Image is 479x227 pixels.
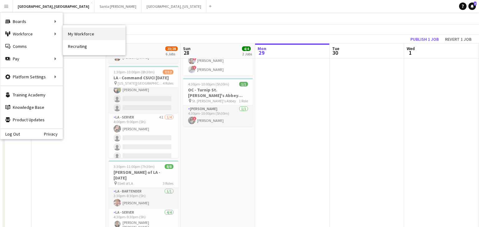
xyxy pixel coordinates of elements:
[182,49,191,56] span: 28
[109,75,178,81] h3: LA - Command CSUCI [DATE]
[163,70,173,74] span: 7/12
[468,2,476,10] a: 3
[0,89,63,101] a: Training Academy
[193,117,196,120] span: !
[13,0,94,12] button: [GEOGRAPHIC_DATA], [GEOGRAPHIC_DATA]
[183,87,253,98] h3: OC - Turnip St. [PERSON_NAME]'s Abbey [DATE]
[118,181,133,186] span: Ebell of LA
[239,99,248,103] span: 1 Role
[109,66,178,158] app-job-card: 1:30pm-10:00pm (8h30m)7/12LA - Command CSUCI [DATE] [US_STATE][GEOGRAPHIC_DATA]4 RolesLA - Server...
[94,0,142,12] button: Santa [PERSON_NAME]
[242,46,251,51] span: 4/4
[407,46,415,51] span: Wed
[257,49,266,56] span: 29
[0,53,63,65] div: Pay
[166,52,177,56] div: 6 Jobs
[163,181,173,186] span: 3 Roles
[192,99,236,103] span: St. [PERSON_NAME]'s Abbey
[239,82,248,86] span: 1/1
[165,164,173,169] span: 8/8
[165,46,178,51] span: 23/28
[188,82,229,86] span: 4:30pm-10:00pm (5h30m)
[0,101,63,113] a: Knowledge Base
[0,15,63,28] div: Boards
[183,105,253,127] app-card-role: [PERSON_NAME]1/14:30pm-10:00pm (5h30m)![PERSON_NAME]
[118,81,163,86] span: [US_STATE][GEOGRAPHIC_DATA]
[0,28,63,40] div: Workforce
[183,45,253,76] app-card-role: LA - Server2/23:30pm-8:00pm (4h30m)![PERSON_NAME]![PERSON_NAME]
[142,0,206,12] button: [GEOGRAPHIC_DATA], [US_STATE]
[183,46,191,51] span: Sun
[408,35,441,43] button: Publish 1 job
[183,78,253,127] app-job-card: 4:30pm-10:00pm (5h30m)1/1OC - Turnip St. [PERSON_NAME]'s Abbey [DATE] St. [PERSON_NAME]'s Abbey1 ...
[242,52,252,56] div: 2 Jobs
[474,2,477,6] span: 3
[0,132,20,137] a: Log Out
[44,132,63,137] a: Privacy
[0,40,63,53] a: Comms
[109,114,178,162] app-card-role: LA - Server4I1/44:00pm-9:00pm (5h)[PERSON_NAME]
[109,169,178,181] h3: [PERSON_NAME] of LA - [DATE]
[193,66,196,69] span: !
[109,188,178,209] app-card-role: LA - Bartender1/13:30pm-8:30pm (5h)[PERSON_NAME]
[0,71,63,83] div: Platform Settings
[406,49,415,56] span: 1
[114,164,155,169] span: 3:30pm-11:00pm (7h30m)
[63,28,125,40] a: My Workforce
[163,81,173,86] span: 4 Roles
[332,46,339,51] span: Tue
[109,64,178,114] app-card-role: LA - Server3I2/43:00pm-9:00pm (6h)![DEMOGRAPHIC_DATA] [PERSON_NAME][PERSON_NAME]
[258,46,266,51] span: Mon
[331,49,339,56] span: 30
[63,40,125,53] a: Recruiting
[114,70,155,74] span: 1:30pm-10:00pm (8h30m)
[0,113,63,126] a: Product Updates
[443,35,474,43] button: Revert 1 job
